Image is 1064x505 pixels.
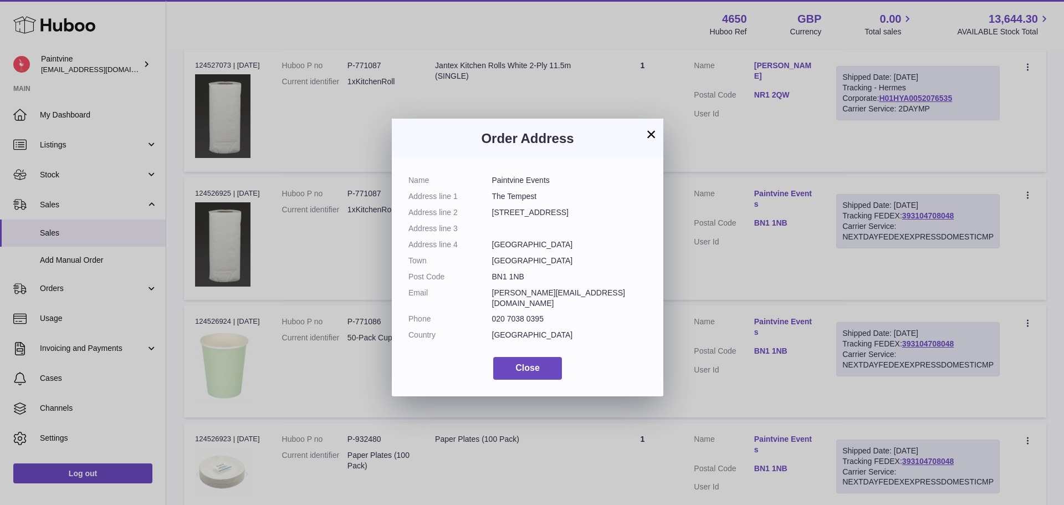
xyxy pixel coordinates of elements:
dd: BN1 1NB [492,272,647,282]
dt: Address line 4 [408,239,492,250]
dt: Country [408,330,492,340]
dt: Town [408,256,492,266]
h3: Order Address [408,130,647,147]
dd: [GEOGRAPHIC_DATA] [492,330,647,340]
dt: Address line 2 [408,207,492,218]
dd: [GEOGRAPHIC_DATA] [492,239,647,250]
dt: Address line 1 [408,191,492,202]
dd: [GEOGRAPHIC_DATA] [492,256,647,266]
dd: Paintvine Events [492,175,647,186]
dt: Name [408,175,492,186]
dd: 020 7038 0395 [492,314,647,324]
dd: [PERSON_NAME][EMAIL_ADDRESS][DOMAIN_NAME] [492,288,647,309]
dt: Post Code [408,272,492,282]
span: Close [515,363,540,373]
dd: [STREET_ADDRESS] [492,207,647,218]
dt: Address line 3 [408,223,492,234]
dt: Phone [408,314,492,324]
button: Close [493,357,562,380]
button: × [644,127,658,141]
dd: The Tempest [492,191,647,202]
dt: Email [408,288,492,309]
